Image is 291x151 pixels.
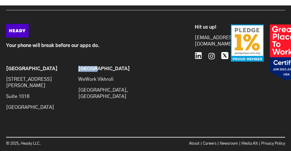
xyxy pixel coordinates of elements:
[6,76,72,89] p: [STREET_ADDRESS][PERSON_NAME]
[78,76,144,83] p: WeWork Vikhroli
[195,35,231,47] a: [EMAIL_ADDRESS][DOMAIN_NAME]
[78,87,144,100] p: [GEOGRAPHIC_DATA], [GEOGRAPHIC_DATA]
[6,104,72,111] p: [GEOGRAPHIC_DATA]
[203,142,216,146] a: Careers
[195,24,231,30] h6: Hit us up!
[6,93,72,100] p: Suite 1018
[78,66,144,72] h6: [GEOGRAPHIC_DATA]
[241,142,258,146] a: Media Kit
[6,42,159,49] p: Your phone will break before our apps do.
[6,24,29,37] img: Heady_Logo_Web-01 (1)
[220,142,238,146] a: Newsroom
[6,66,72,72] h6: [GEOGRAPHIC_DATA]
[189,142,200,146] a: About
[6,140,146,147] p: © 2025, Heady LLC.
[261,142,285,146] a: Privacy Policy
